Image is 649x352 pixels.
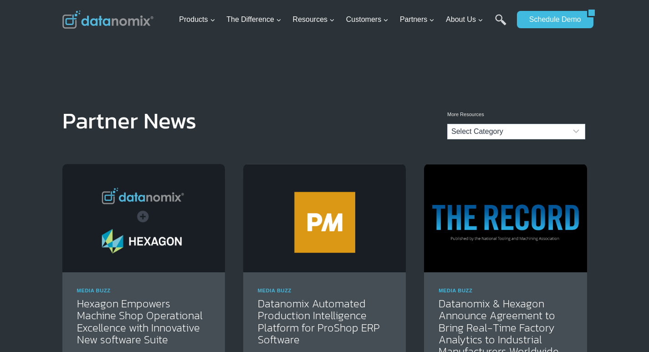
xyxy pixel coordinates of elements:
[424,164,587,272] img: NMTA The Record
[293,14,335,26] span: Resources
[400,14,434,26] span: Partners
[175,5,512,35] nav: Primary Navigation
[258,288,291,293] a: Media Buzz
[62,164,225,272] img: Datanomix + Hexagon
[495,14,506,35] a: Search
[439,288,472,293] a: Media Buzz
[226,14,281,26] span: The Difference
[62,114,196,128] h1: Partner News
[77,288,111,293] a: Media Buzz
[446,14,483,26] span: About Us
[447,111,585,119] p: More Resources
[77,296,203,347] a: Hexagon Empowers Machine Shop Operational Excellence with Innovative New software Suite
[517,11,587,28] a: Schedule Demo
[243,164,406,272] img: Production Machining
[346,14,388,26] span: Customers
[179,14,215,26] span: Products
[62,10,153,29] img: Datanomix
[258,296,380,347] a: Datanomix Automated Production Intelligence Platform for ProShop ERP Software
